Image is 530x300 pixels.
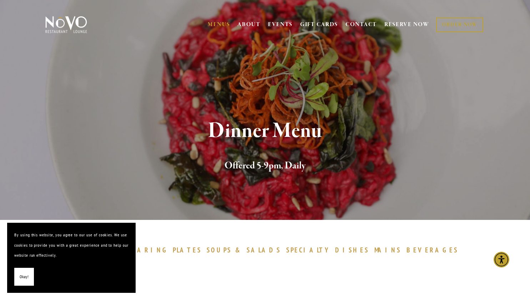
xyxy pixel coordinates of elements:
[126,246,205,254] a: SHARINGPLATES
[237,21,261,28] a: ABOUT
[208,21,230,28] a: MENUS
[207,246,232,254] span: SOUPS
[235,246,243,254] span: &
[247,246,281,254] span: SALADS
[173,246,202,254] span: PLATES
[374,246,401,254] span: MAINS
[345,18,377,31] a: CONTACT
[14,230,128,261] p: By using this website, you agree to our use of cookies. We use cookies to provide you with a grea...
[7,223,136,293] section: Cookie banner
[268,21,293,28] a: EVENTS
[407,246,459,254] span: BEVERAGES
[300,18,338,31] a: GIFT CARDS
[436,18,483,32] a: ORDER NOW
[57,158,473,173] h2: Offered 5-9pm, Daily
[286,246,332,254] span: SPECIALTY
[57,119,473,143] h1: Dinner Menu
[407,246,462,254] a: BEVERAGES
[335,246,369,254] span: DISHES
[494,252,509,267] div: Accessibility Menu
[14,268,34,286] button: Okay!
[20,272,29,282] span: Okay!
[286,246,373,254] a: SPECIALTYDISHES
[207,246,284,254] a: SOUPS&SALADS
[126,246,169,254] span: SHARING
[384,18,429,31] a: RESERVE NOW
[374,246,405,254] a: MAINS
[44,16,89,34] img: Novo Restaurant &amp; Lounge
